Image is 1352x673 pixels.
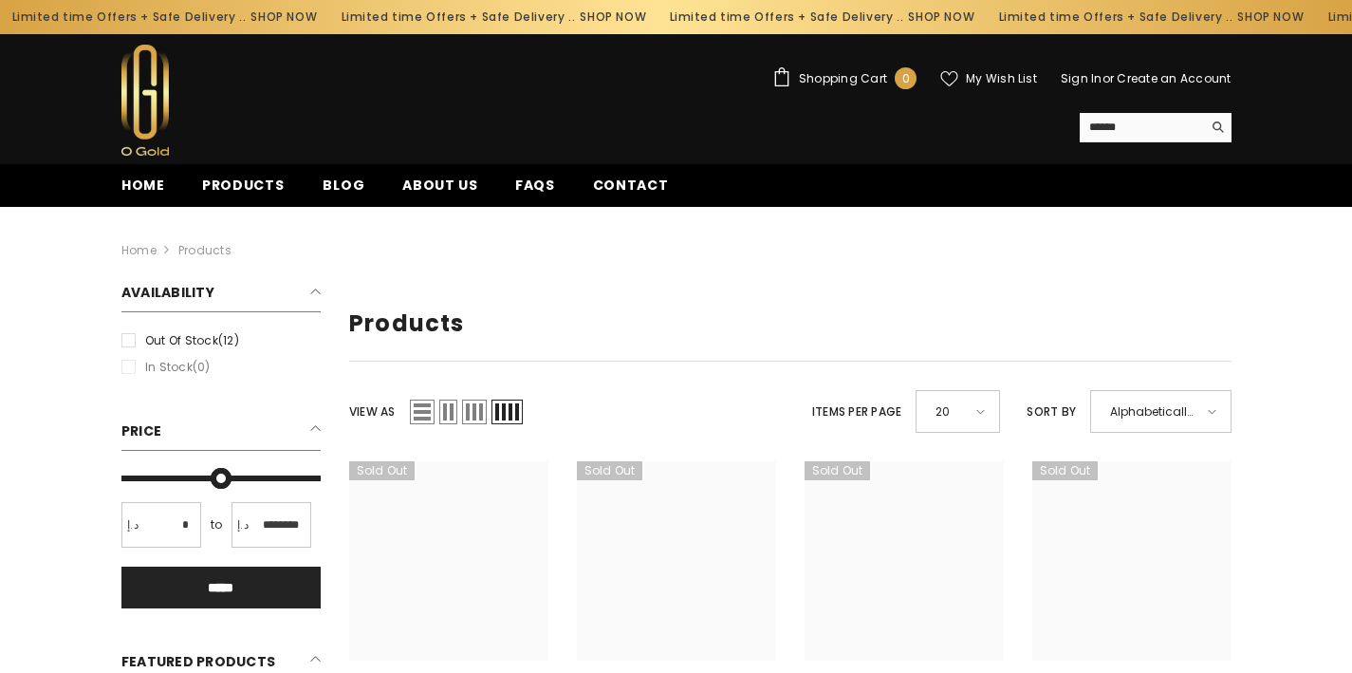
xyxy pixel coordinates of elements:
[349,310,1232,338] h1: Products
[574,175,688,207] a: Contact
[1221,7,1287,28] a: SHOP NOW
[916,390,1000,433] div: 20
[323,176,364,195] span: Blog
[402,176,478,195] span: About us
[349,402,396,422] label: View as
[121,240,157,261] a: Home
[641,2,971,32] div: Limited time Offers + Safe Delivery ..
[799,73,887,84] span: Shopping Cart
[577,461,776,661] a: 999.9 Gold Minted Bar Pamp 1 OZ
[515,176,555,195] span: FAQs
[217,332,238,348] span: (12)
[593,176,669,195] span: Contact
[237,514,249,535] span: د.إ
[1117,70,1231,86] a: Create an Account
[1090,390,1232,433] div: Alphabetically, A-Z
[940,70,1037,87] a: My Wish List
[1032,461,1099,480] span: Sold out
[409,400,434,424] span: List
[1027,402,1076,422] label: Sort by
[902,68,910,89] span: 0
[234,7,301,28] a: SHOP NOW
[121,283,214,302] span: Availability
[202,176,285,195] span: Products
[971,2,1300,32] div: Limited time Offers + Safe Delivery ..
[102,175,184,207] a: Home
[127,514,139,535] span: د.إ
[577,461,643,480] span: Sold out
[438,400,456,424] span: Grid 2
[312,2,641,32] div: Limited time Offers + Safe Delivery ..
[935,398,963,425] span: 20
[349,461,416,480] span: Sold out
[204,514,227,535] span: to
[121,45,169,156] img: Ogold Shop
[461,400,486,424] span: Grid 3
[1080,113,1232,142] summary: Search
[1032,461,1232,661] a: 999.9 Gold Minted Bar Pamp 20 Grams
[121,421,161,440] span: Price
[1102,70,1114,86] span: or
[349,461,548,661] a: 999.9 Gold Minted Bar Pamp 1 Gram
[121,176,165,195] span: Home
[496,175,574,207] a: FAQs
[966,73,1037,84] span: My Wish List
[1110,398,1195,425] span: Alphabetically, A-Z
[383,175,497,207] a: About us
[772,67,917,89] a: Shopping Cart
[811,402,900,422] label: Items per page
[177,242,231,258] a: Products
[892,7,958,28] a: SHOP NOW
[805,461,871,480] span: Sold out
[805,461,1004,661] a: 999.9 Gold Minted Bar Pamp 2.5 Grams
[1202,113,1232,141] button: Search
[183,175,304,207] a: Products
[564,7,630,28] a: SHOP NOW
[491,400,522,424] span: Grid 4
[1061,70,1102,86] a: Sign In
[121,207,1232,268] nav: breadcrumbs
[304,175,383,207] a: Blog
[121,330,321,351] label: Out of stock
